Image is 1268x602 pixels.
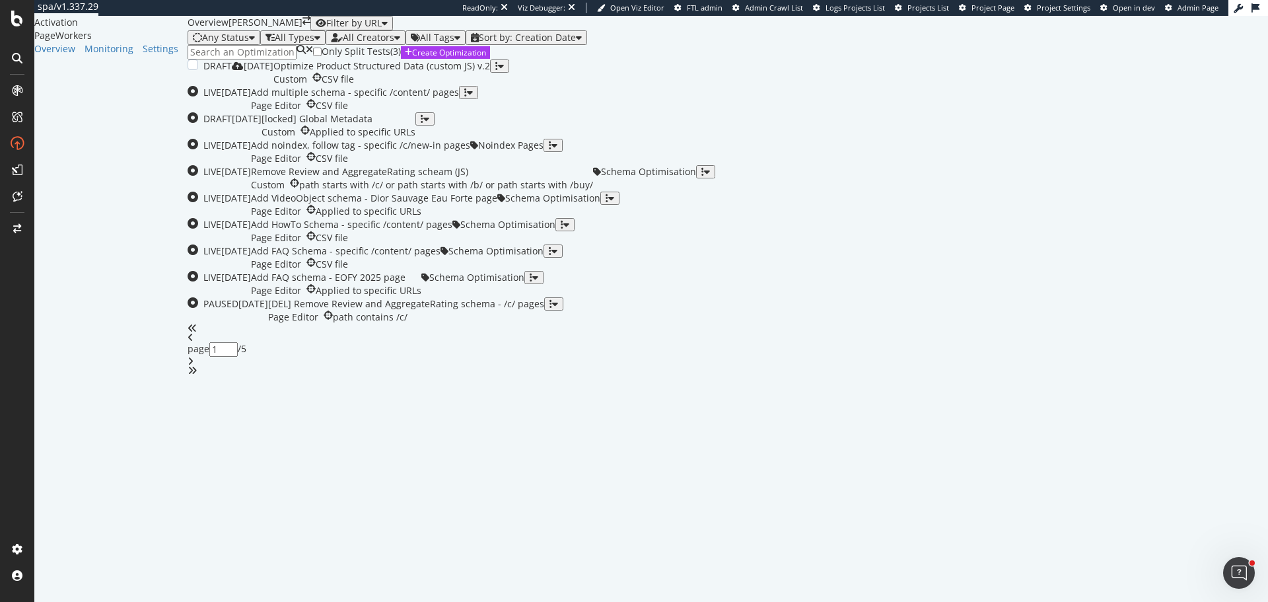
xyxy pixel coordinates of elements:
[203,139,221,152] div: LIVE
[260,30,326,45] button: All Types
[251,99,301,112] div: neutral label
[390,45,401,59] div: ( 3 )
[310,126,415,139] div: Applied to specific URLs
[268,311,318,323] span: Page Editor
[322,73,354,86] div: CSV file
[420,32,454,43] div: All Tags
[203,297,238,311] div: PAUSED
[597,3,664,13] a: Open Viz Editor
[203,59,232,73] div: DRAFT
[221,165,251,178] div: [DATE]
[470,139,544,152] div: neutral label
[299,178,593,192] div: path starts with /c/ or path starts with /b/ or path starts with /buy/
[326,18,382,28] div: Filter by URL
[251,284,301,297] span: Page Editor
[1165,3,1218,13] a: Admin Page
[310,16,393,30] button: Filter by URL
[466,30,587,45] button: Sort by: Creation Date
[251,152,301,165] span: Page Editor
[251,178,285,192] div: neutral label
[316,258,348,271] div: CSV file
[221,271,251,284] div: [DATE]
[610,3,664,13] span: Open Viz Editor
[412,47,486,58] div: Create Optimization
[262,126,295,139] div: neutral label
[251,139,470,152] div: Add noindex, follow tag - specific /c/new-in pages
[497,192,600,205] div: neutral label
[251,271,421,284] div: Add FAQ schema - EOFY 2025 page
[188,333,1268,342] div: angle-left
[275,32,314,43] div: All Types
[401,46,490,59] button: Create Optimization
[316,231,348,245] div: CSV file
[34,29,188,42] div: PageWorkers
[251,205,301,218] div: neutral label
[478,139,544,151] span: Noindex Pages
[687,3,722,13] span: FTL admin
[251,178,285,191] span: Custom
[188,366,1268,375] div: angles-right
[34,42,75,56] a: Overview
[251,258,301,270] span: Page Editor
[343,32,394,43] div: All Creators
[188,16,229,29] div: Overview
[251,205,301,217] span: Page Editor
[229,16,302,30] div: [PERSON_NAME]
[85,42,133,56] a: Monitoring
[333,311,407,324] div: path contains /c/
[273,73,307,85] span: Custom
[221,192,251,205] div: [DATE]
[203,218,221,231] div: LIVE
[238,297,268,311] div: [DATE]
[203,192,221,205] div: LIVE
[316,152,348,165] div: CSV file
[273,73,307,86] div: neutral label
[440,245,544,258] div: neutral label
[302,16,310,25] div: arrow-right-arrow-left
[1113,3,1155,13] span: Open in dev
[452,218,555,231] div: neutral label
[462,3,498,13] div: ReadOnly:
[429,271,524,283] span: Schema Optimisation
[251,258,301,271] div: neutral label
[895,3,949,13] a: Projects List
[188,342,1268,357] div: page / 5
[460,218,555,231] span: Schema Optimisation
[1223,557,1255,589] iframe: Intercom live chat
[251,152,301,165] div: neutral label
[188,30,260,45] button: Any Status
[505,192,600,204] span: Schema Optimisation
[1024,3,1090,13] a: Project Settings
[601,165,696,178] span: Schema Optimisation
[221,245,251,258] div: [DATE]
[251,231,301,244] span: Page Editor
[326,30,405,45] button: All Creators
[1178,3,1218,13] span: Admin Page
[1037,3,1090,13] span: Project Settings
[971,3,1014,13] span: Project Page
[203,271,221,284] div: LIVE
[448,245,544,257] span: Schema Optimisation
[316,205,421,218] div: Applied to specific URLs
[221,218,251,231] div: [DATE]
[203,245,221,258] div: LIVE
[273,59,490,73] div: Optimize Product Structured Data (custom JS) v.2
[244,59,273,73] div: [DATE]
[959,3,1014,13] a: Project Page
[813,3,885,13] a: Logs Projects List
[221,86,251,99] div: [DATE]
[143,42,178,56] a: Settings
[251,99,301,112] span: Page Editor
[203,86,221,99] div: LIVE
[251,218,452,231] div: Add HowTo Schema - specific /content/ pages
[202,32,249,43] div: Any Status
[405,30,466,45] button: All Tags
[262,112,415,126] div: [locked] Global Metadata
[674,3,722,13] a: FTL admin
[316,284,421,297] div: Applied to specific URLs
[34,16,188,29] div: Activation
[593,165,696,178] div: neutral label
